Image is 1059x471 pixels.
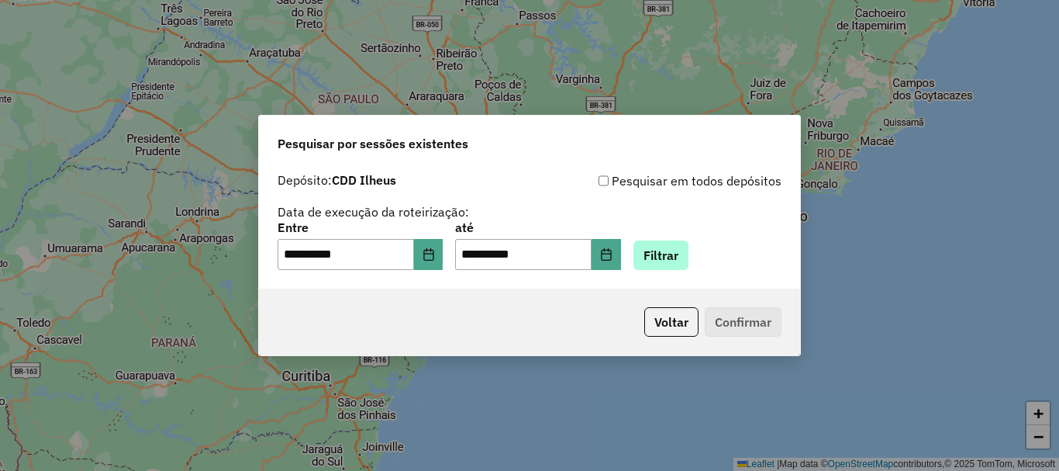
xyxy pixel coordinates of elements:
label: Data de execução da roteirização: [278,203,469,221]
div: Pesquisar em todos depósitos [529,171,781,190]
button: Filtrar [633,241,688,270]
span: Pesquisar por sessões existentes [278,134,468,153]
button: Choose Date [414,239,443,270]
button: Choose Date [592,239,621,270]
label: até [455,218,620,237]
label: Entre [278,218,443,237]
strong: CDD Ilheus [332,172,396,188]
button: Voltar [644,307,699,337]
label: Depósito: [278,171,396,189]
